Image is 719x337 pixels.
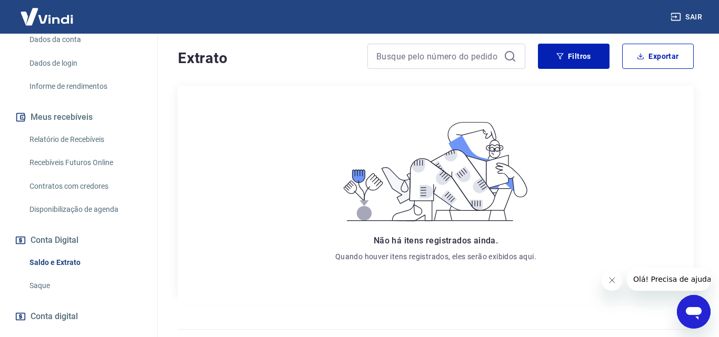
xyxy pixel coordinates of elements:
a: Dados da conta [25,29,145,50]
a: Disponibilização de agenda [25,199,145,220]
a: Conta digital [13,305,145,328]
a: Relatório de Recebíveis [25,129,145,150]
h4: Extrato [178,48,355,69]
span: Olá! Precisa de ajuda? [6,7,88,16]
span: Não há itens registrados ainda. [374,236,498,246]
input: Busque pelo número do pedido [376,48,500,64]
a: Saldo e Extrato [25,252,145,273]
img: Vindi [13,1,81,33]
button: Filtros [538,44,610,69]
iframe: Mensagem da empresa [627,268,711,291]
iframe: Botão para abrir a janela de mensagens [677,295,711,329]
a: Informe de rendimentos [25,76,145,97]
button: Meus recebíveis [13,106,145,129]
iframe: Fechar mensagem [602,270,623,291]
p: Quando houver itens registrados, eles serão exibidos aqui. [335,251,536,262]
a: Dados de login [25,53,145,74]
a: Saque [25,275,145,297]
button: Conta Digital [13,229,145,252]
button: Exportar [622,44,694,69]
a: Recebíveis Futuros Online [25,152,145,173]
span: Conta digital [31,309,78,324]
button: Sair [668,7,706,27]
a: Contratos com credores [25,176,145,197]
